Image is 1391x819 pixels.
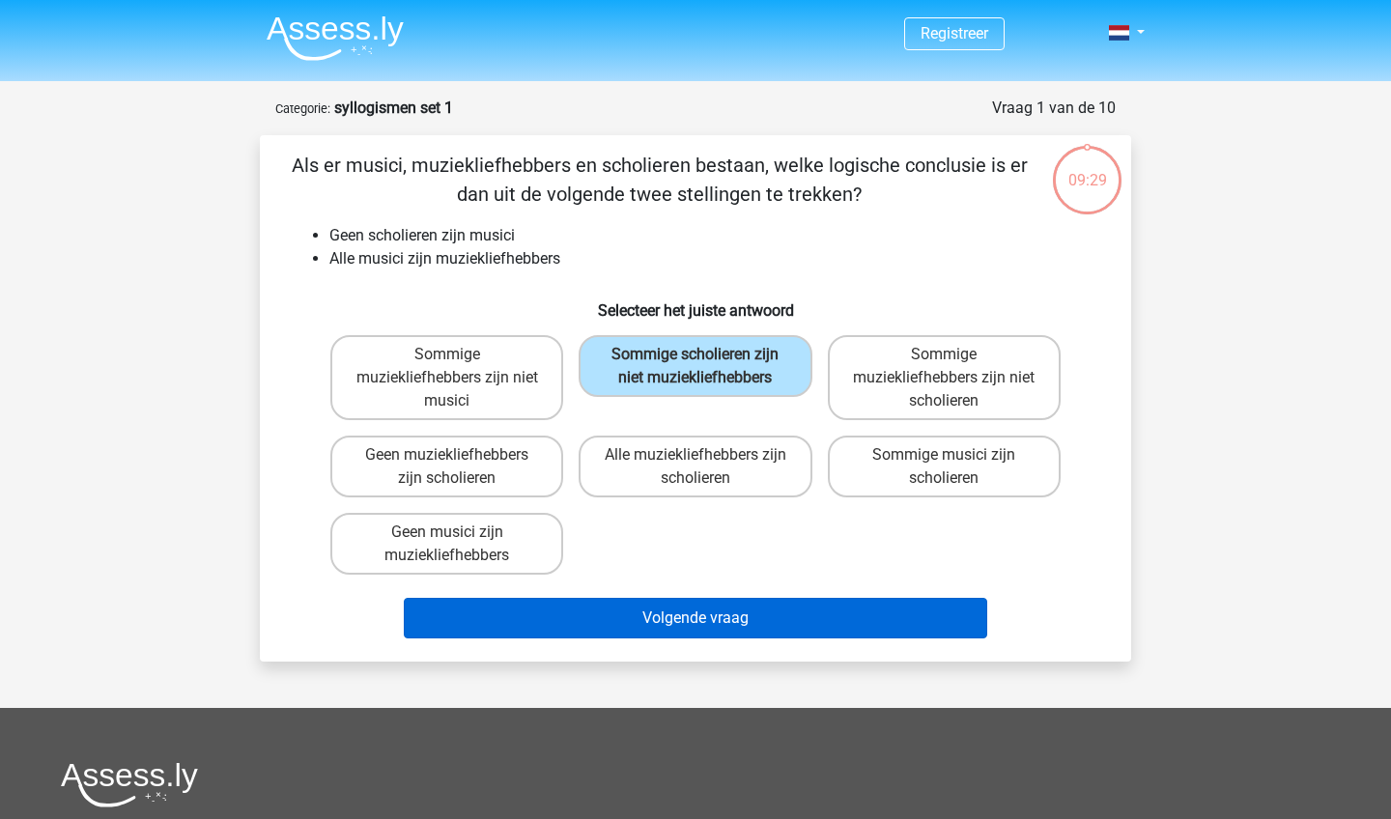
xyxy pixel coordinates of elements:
img: Assessly [267,15,404,61]
label: Sommige scholieren zijn niet muziekliefhebbers [579,335,811,397]
label: Sommige muziekliefhebbers zijn niet scholieren [828,335,1061,420]
label: Sommige muziekliefhebbers zijn niet musici [330,335,563,420]
label: Geen muziekliefhebbers zijn scholieren [330,436,563,497]
label: Alle muziekliefhebbers zijn scholieren [579,436,811,497]
div: Vraag 1 van de 10 [992,97,1116,120]
li: Geen scholieren zijn musici [329,224,1100,247]
label: Geen musici zijn muziekliefhebbers [330,513,563,575]
h6: Selecteer het juiste antwoord [291,286,1100,320]
strong: syllogismen set 1 [334,99,453,117]
label: Sommige musici zijn scholieren [828,436,1061,497]
small: Categorie: [275,101,330,116]
img: Assessly logo [61,762,198,807]
li: Alle musici zijn muziekliefhebbers [329,247,1100,270]
p: Als er musici, muziekliefhebbers en scholieren bestaan, welke logische conclusie is er dan uit de... [291,151,1028,209]
div: 09:29 [1051,144,1123,192]
button: Volgende vraag [404,598,988,638]
a: Registreer [921,24,988,42]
